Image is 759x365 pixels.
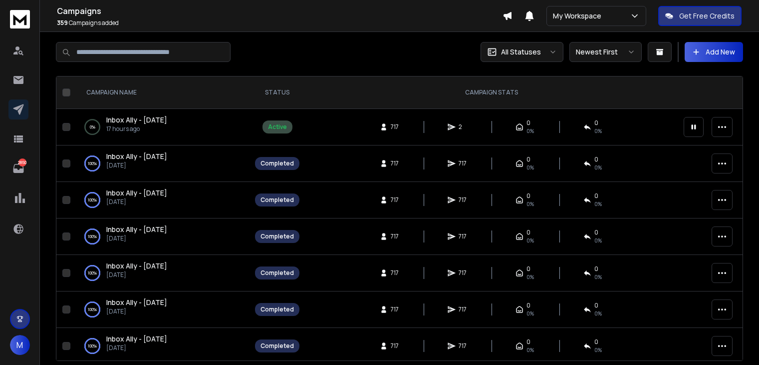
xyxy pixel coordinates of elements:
span: 0% [526,163,534,171]
p: All Statuses [501,47,541,57]
td: 100%Inbox Ally - [DATE][DATE] [74,291,249,328]
p: [DATE] [106,198,167,206]
span: 0 [594,228,598,236]
td: 100%Inbox Ally - [DATE][DATE] [74,255,249,291]
p: 100 % [88,231,97,241]
p: 100 % [88,341,97,351]
p: 0 % [90,122,95,132]
span: 717 [391,123,401,131]
a: Inbox Ally - [DATE] [106,188,167,198]
th: CAMPAIGN NAME [74,76,249,109]
span: 717 [459,269,469,277]
span: 0% [526,200,534,208]
span: 717 [459,196,469,204]
a: Inbox Ally - [DATE] [106,334,167,344]
th: CAMPAIGN STATS [305,76,678,109]
span: 0 [526,192,530,200]
button: M [10,335,30,355]
a: Inbox Ally - [DATE] [106,151,167,161]
span: 717 [459,305,469,313]
span: 0% [526,346,534,354]
span: 717 [391,342,401,350]
p: [DATE] [106,161,167,169]
span: 0 [526,228,530,236]
a: Inbox Ally - [DATE] [106,224,167,234]
span: 0% [526,127,534,135]
p: 100 % [88,195,97,205]
span: 0 % [594,163,602,171]
span: 0 % [594,346,602,354]
p: My Workspace [553,11,605,21]
p: Get Free Credits [679,11,735,21]
span: Inbox Ally - [DATE] [106,188,167,197]
div: Completed [260,159,294,167]
a: Inbox Ally - [DATE] [106,115,167,125]
span: 717 [391,159,401,167]
span: 0 [594,155,598,163]
td: 0%Inbox Ally - [DATE]17 hours ago [74,109,249,145]
span: 0 % [594,127,602,135]
span: 717 [391,196,401,204]
span: 0 [594,192,598,200]
span: 0 [594,301,598,309]
span: 0% [526,309,534,317]
button: Get Free Credits [658,6,742,26]
img: logo [10,10,30,28]
div: Completed [260,232,294,240]
span: 0 % [594,200,602,208]
div: Active [268,123,287,131]
p: 2850 [18,158,26,166]
span: 0 [594,265,598,273]
span: 717 [391,269,401,277]
span: 0% [526,273,534,281]
p: [DATE] [106,344,167,352]
p: 100 % [88,158,97,168]
p: 17 hours ago [106,125,167,133]
div: Completed [260,305,294,313]
td: 100%Inbox Ally - [DATE][DATE] [74,145,249,182]
span: 0 [594,338,598,346]
h1: Campaigns [57,5,503,17]
span: 717 [459,342,469,350]
span: 0 % [594,273,602,281]
div: Completed [260,342,294,350]
span: 0 % [594,309,602,317]
a: Inbox Ally - [DATE] [106,297,167,307]
span: 0 % [594,236,602,244]
div: Completed [260,196,294,204]
p: 100 % [88,304,97,314]
span: 0 [526,265,530,273]
td: 100%Inbox Ally - [DATE][DATE] [74,218,249,255]
p: Campaigns added [57,19,503,27]
div: Completed [260,269,294,277]
button: Newest First [569,42,642,62]
span: 0 [526,338,530,346]
p: 100 % [88,268,97,278]
span: 0 [594,119,598,127]
span: 0 [526,155,530,163]
span: 359 [57,18,68,27]
span: Inbox Ally - [DATE] [106,334,167,343]
span: 717 [459,159,469,167]
span: 0 [526,119,530,127]
a: 2850 [8,158,28,178]
p: [DATE] [106,307,167,315]
p: [DATE] [106,234,167,242]
span: Inbox Ally - [DATE] [106,115,167,124]
th: STATUS [249,76,305,109]
td: 100%Inbox Ally - [DATE][DATE] [74,328,249,364]
span: 717 [391,232,401,240]
span: 0 [526,301,530,309]
span: 717 [391,305,401,313]
a: Inbox Ally - [DATE] [106,261,167,271]
td: 100%Inbox Ally - [DATE][DATE] [74,182,249,218]
span: 2 [459,123,469,131]
p: [DATE] [106,271,167,279]
span: 717 [459,232,469,240]
button: Add New [685,42,743,62]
